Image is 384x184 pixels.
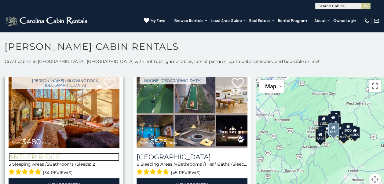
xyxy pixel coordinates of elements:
span: My Favs [151,18,165,24]
div: $930 [343,123,353,134]
span: 12 [91,161,95,167]
a: Boone, [GEOGRAPHIC_DATA] [140,77,206,84]
div: Sleeping Areas / Bathrooms / Sleeps: [137,161,247,177]
img: Wildlife Manor [137,74,247,148]
span: 5 [47,161,49,167]
a: About [311,17,329,25]
span: $480 [22,137,41,146]
div: $350 [338,129,349,141]
img: Antler Ridge [9,74,119,148]
span: from [140,141,149,145]
a: Add to favorites [232,77,244,90]
a: Owner Login [330,17,359,25]
h3: Wildlife Manor [137,153,247,161]
span: Map [265,83,276,90]
span: daily [169,141,177,145]
span: 1 Half Baths / [205,161,232,167]
div: $480 [328,123,339,136]
div: $485 [322,124,332,136]
div: $250 [330,116,341,128]
div: Sleeping Areas / Bathrooms / Sleeps: [9,161,119,177]
button: Toggle fullscreen view [369,80,381,92]
span: 6 [137,161,139,167]
img: White-1-2.png [5,15,89,27]
a: [PERSON_NAME] / Blowing Rock, [GEOGRAPHIC_DATA] [12,77,119,89]
span: $525 [150,137,167,146]
img: mail-regular-white.png [373,18,379,24]
a: [GEOGRAPHIC_DATA] [137,153,247,161]
div: $395 [322,124,332,135]
img: phone-regular-white.png [364,18,370,24]
a: Rental Program [275,17,310,25]
div: $525 [330,111,341,123]
a: Real Estate [246,17,274,25]
button: Change map style [259,80,284,93]
span: from [12,141,21,145]
div: $320 [328,114,338,126]
a: Browse Rentals [171,17,207,25]
a: Antler Ridge [9,153,119,161]
span: (34 reviews) [43,169,73,177]
div: $345 [315,131,325,142]
div: $305 [318,115,328,127]
a: My Favs [144,18,165,24]
a: Antler Ridge from $480 daily [9,74,119,148]
span: daily [42,141,51,145]
span: (45 reviews) [171,169,201,177]
span: 21 [247,161,251,167]
span: 5 [9,161,11,167]
span: 4 [175,161,177,167]
a: Wildlife Manor from $525 daily [137,74,247,148]
a: Local Area Guide [208,17,245,25]
div: $355 [349,127,360,138]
